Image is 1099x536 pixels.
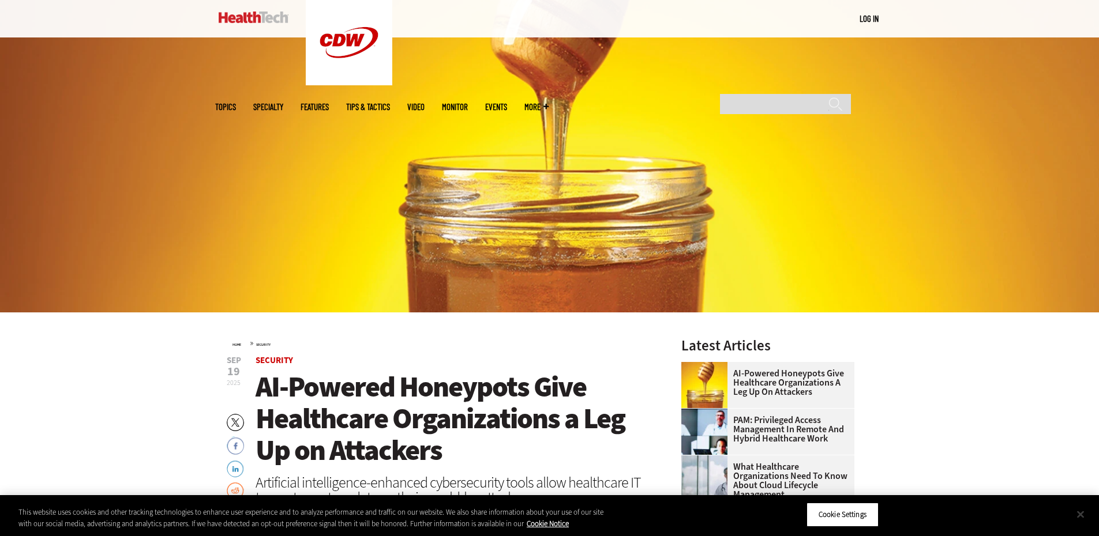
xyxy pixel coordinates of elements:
[860,13,879,25] div: User menu
[681,409,733,418] a: remote call with care team
[485,103,507,111] a: Events
[527,519,569,529] a: More information about your privacy
[256,354,293,366] a: Security
[215,103,236,111] span: Topics
[860,13,879,24] a: Log in
[681,455,727,501] img: doctor in front of clouds and reflective building
[442,103,468,111] a: MonITor
[227,378,241,387] span: 2025
[232,342,241,347] a: Home
[407,103,425,111] a: Video
[306,76,392,88] a: CDW
[256,475,651,505] div: Artificial intelligence-enhanced cybersecurity tools allow healthcare IT teams to capture data on...
[681,416,847,443] a: PAM: Privileged Access Management in Remote and Hybrid Healthcare Work
[681,462,847,499] a: What Healthcare Organizations Need To Know About Cloud Lifecycle Management
[256,342,271,347] a: Security
[807,503,879,527] button: Cookie Settings
[681,362,733,371] a: jar of honey with a honey dipper
[232,338,651,348] div: »
[346,103,390,111] a: Tips & Tactics
[1068,501,1093,527] button: Close
[524,103,549,111] span: More
[681,455,733,465] a: doctor in front of clouds and reflective building
[18,507,605,529] div: This website uses cookies and other tracking technologies to enhance user experience and to analy...
[681,338,854,353] h3: Latest Articles
[219,12,288,23] img: Home
[681,369,847,397] a: AI-Powered Honeypots Give Healthcare Organizations a Leg Up on Attackers
[256,368,625,469] span: AI-Powered Honeypots Give Healthcare Organizations a Leg Up on Attackers
[227,366,241,378] span: 19
[227,356,241,365] span: Sep
[681,409,727,455] img: remote call with care team
[253,103,283,111] span: Specialty
[301,103,329,111] a: Features
[681,362,727,408] img: jar of honey with a honey dipper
